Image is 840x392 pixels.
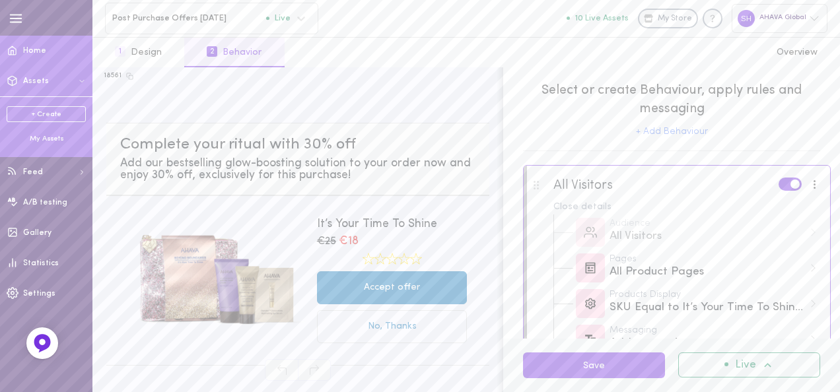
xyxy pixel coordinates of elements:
div: All Visitors [610,219,818,245]
a: + Create [7,106,86,122]
span: Live [266,14,291,22]
span: A/B testing [23,199,67,207]
div: Audience [610,219,804,228]
div: All VisitorsClose detailsAudienceAll VisitorsPagesAll Product PagesProducts DisplaySKU Equal to I... [523,165,831,367]
div: Knowledge center [703,9,722,28]
span: Settings [23,290,55,298]
button: Save [523,352,665,378]
p: Add our bestselling glow-boosting solution to your order now and enjoy 30% off, exclusively for t... [120,158,475,181]
button: + Add Behaviour [636,127,708,137]
div: Add messaging [610,326,818,352]
span: Redo [298,359,331,381]
div: 18561 [104,71,122,81]
a: 10 Live Assets [567,14,638,23]
span: 2 [207,46,217,57]
span: Live [735,360,756,371]
div: Add messaging [610,335,804,352]
p: It’s Your Time To Shine [317,218,468,230]
span: Gallery [23,229,52,237]
div: SKU Equal to It’s Your Time To Shine (9689422201098) [610,300,804,316]
span: Select or create Behaviour, apply rules and messaging [523,81,820,118]
div: €25 [317,237,336,247]
a: My Store [638,9,698,28]
div: Messaging [610,326,804,335]
button: 10 Live Assets [567,14,629,22]
button: Overview [754,38,840,67]
img: Feedback Button [32,333,52,353]
span: Statistics [23,259,59,267]
span: Home [23,47,46,55]
div: All Visitors [610,228,804,245]
button: No, Thanks [317,310,468,343]
span: Assets [23,77,49,85]
div: Close details [553,203,821,212]
div: AHAVA Global [732,4,827,32]
div: All Product Pages [610,255,818,280]
button: Live [678,352,820,377]
div: All Product Pages [610,264,804,280]
button: Accept offer [317,271,468,304]
div: SKU Equal to It’s Your Time To Shine (9689422201098) [610,290,818,316]
div: Pages [610,255,804,264]
button: 1Design [92,38,184,67]
div: All Visitors [553,178,613,193]
div: €18 [339,236,359,247]
div: My Assets [7,134,86,145]
div: Products Display [610,290,804,300]
span: Feed [23,168,43,176]
span: 1 [115,46,125,57]
span: Undo [265,359,298,381]
span: Post Purchase Offers [DATE] [112,13,266,23]
button: 2Behavior [184,38,284,67]
span: My Store [658,13,692,25]
p: Complete your ritual with 30% off [120,137,475,153]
